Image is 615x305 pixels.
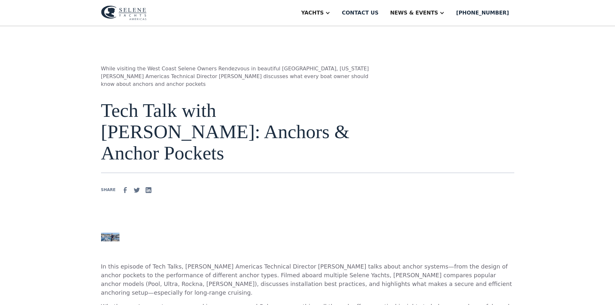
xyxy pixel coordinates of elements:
p: While visiting the West Coast Selene Owners Rendezvous in beautiful [GEOGRAPHIC_DATA], [US_STATE]... [101,65,370,88]
img: Linkedin [145,186,152,194]
div: Contact us [342,9,379,17]
img: facebook [121,186,129,194]
div: News & EVENTS [390,9,438,17]
div: [PHONE_NUMBER] [456,9,509,17]
div: SHARE [101,187,116,193]
h1: Tech Talk with [PERSON_NAME]: Anchors & Anchor Pockets [101,100,370,164]
p: In this episode of Tech Talks, [PERSON_NAME] Americas Technical Director [PERSON_NAME] talks abou... [101,262,514,297]
div: Yachts [301,9,324,17]
img: Tech Talk with Dylan: Anchors & Anchor Pockets [101,233,119,241]
img: Twitter [133,186,141,194]
img: logo [101,5,147,20]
